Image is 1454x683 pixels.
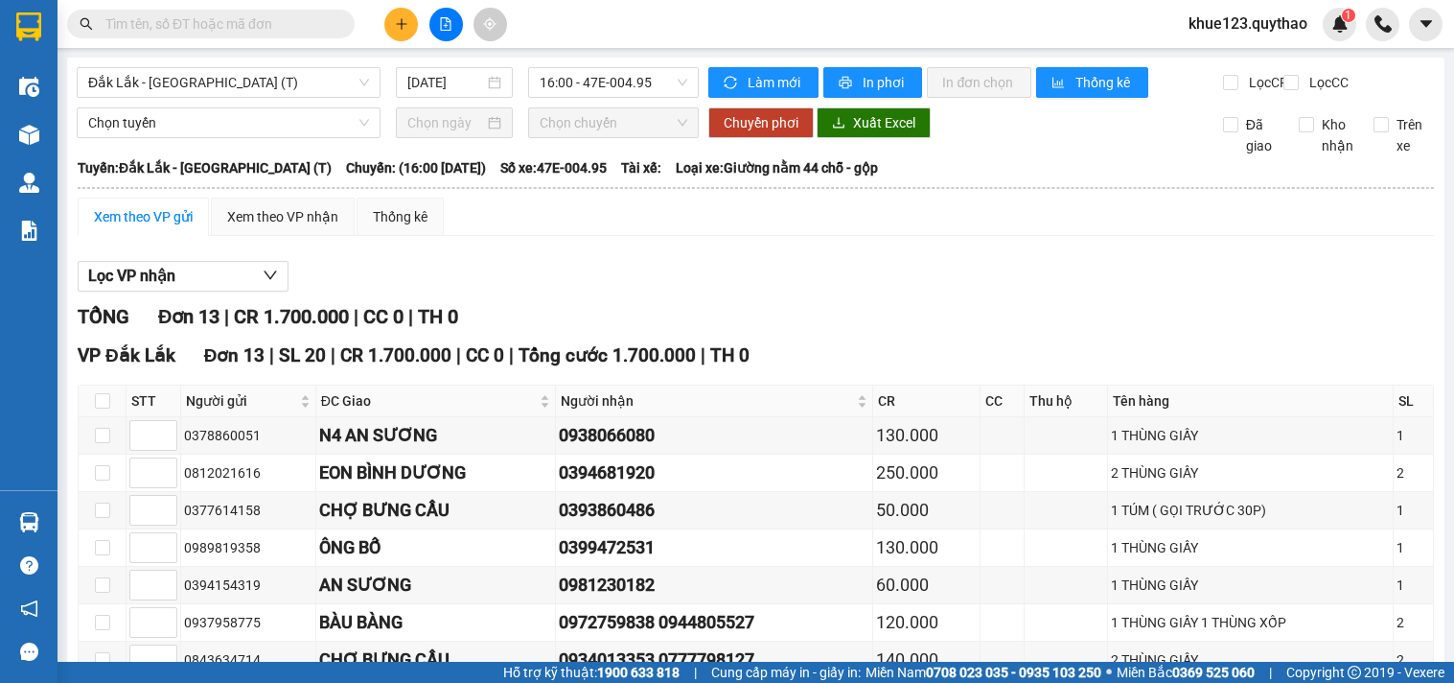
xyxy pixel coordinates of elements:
[876,459,978,486] div: 250.000
[1342,9,1355,22] sup: 1
[561,390,852,412] span: Người nhận
[708,67,819,98] button: syncLàm mới
[346,157,486,178] span: Chuyến: (16:00 [DATE])
[865,662,1101,683] span: Miền Nam
[319,459,552,486] div: EON BÌNH DƯƠNG
[204,344,265,366] span: Đơn 13
[876,497,978,524] div: 50.000
[184,649,312,671] div: 0843634714
[88,108,369,137] span: Chọn tuyến
[321,390,536,412] span: ĐC Giao
[279,344,326,366] span: SL 20
[456,344,461,366] span: |
[78,261,288,292] button: Lọc VP nhận
[269,344,274,366] span: |
[559,422,868,449] div: 0938066080
[1389,114,1435,156] span: Trên xe
[340,344,451,366] span: CR 1.700.000
[981,386,1024,417] th: CC
[1075,72,1133,93] span: Thống kê
[224,305,229,328] span: |
[466,344,504,366] span: CC 0
[331,344,335,366] span: |
[876,422,978,449] div: 130.000
[78,344,175,366] span: VP Đắk Lắk
[19,512,39,532] img: warehouse-icon
[16,12,41,41] img: logo-vxr
[1409,8,1442,41] button: caret-down
[429,8,463,41] button: file-add
[559,572,868,599] div: 0981230182
[19,173,39,193] img: warehouse-icon
[319,534,552,561] div: ÔNG BỐ
[1394,386,1434,417] th: SL
[710,344,750,366] span: TH 0
[1331,15,1349,33] img: icon-new-feature
[876,647,978,673] div: 140.000
[853,112,915,133] span: Xuất Excel
[1396,537,1430,558] div: 1
[373,206,427,227] div: Thống kê
[708,107,814,138] button: Chuyển phơi
[559,647,868,673] div: 0934013353 0777798127
[817,107,931,138] button: downloadXuất Excel
[184,575,312,596] div: 0394154319
[540,108,687,137] span: Chọn chuyến
[184,537,312,558] div: 0989819358
[503,662,680,683] span: Hỗ trợ kỹ thuật:
[1106,669,1112,676] span: ⚪️
[78,160,332,176] b: Tuyến: Đắk Lắk - [GEOGRAPHIC_DATA] (T)
[354,305,358,328] span: |
[483,17,496,31] span: aim
[1396,462,1430,483] div: 2
[1051,76,1068,91] span: bar-chart
[597,665,680,680] strong: 1900 633 818
[1241,72,1291,93] span: Lọc CR
[1117,662,1255,683] span: Miền Bắc
[1314,114,1361,156] span: Kho nhận
[1111,612,1389,633] div: 1 THÙNG GIẤY 1 THÙNG XỐP
[1418,15,1435,33] span: caret-down
[319,422,552,449] div: N4 AN SƯƠNG
[1111,425,1389,446] div: 1 THÙNG GIẤY
[80,17,93,31] span: search
[500,157,607,178] span: Số xe: 47E-004.95
[319,609,552,636] div: BÀU BÀNG
[319,647,552,673] div: CHỢ BƯNG CẦU
[363,305,404,328] span: CC 0
[1036,67,1148,98] button: bar-chartThống kê
[127,386,181,417] th: STT
[1111,537,1389,558] div: 1 THÙNG GIẤY
[395,17,408,31] span: plus
[1374,15,1392,33] img: phone-icon
[184,612,312,633] div: 0937958775
[873,386,981,417] th: CR
[184,425,312,446] div: 0378860051
[20,556,38,575] span: question-circle
[1269,662,1272,683] span: |
[158,305,219,328] span: Đơn 13
[724,76,740,91] span: sync
[227,206,338,227] div: Xem theo VP nhận
[1173,12,1323,35] span: khue123.quythao
[559,459,868,486] div: 0394681920
[418,305,458,328] span: TH 0
[540,68,687,97] span: 16:00 - 47E-004.95
[407,72,485,93] input: 14/09/2025
[823,67,922,98] button: printerIn phơi
[105,13,332,35] input: Tìm tên, số ĐT hoặc mã đơn
[20,643,38,661] span: message
[839,76,855,91] span: printer
[1111,649,1389,671] div: 2 THÙNG GIẤY
[748,72,803,93] span: Làm mới
[184,462,312,483] div: 0812021616
[184,500,312,521] div: 0377614158
[519,344,696,366] span: Tổng cước 1.700.000
[1302,72,1351,93] span: Lọc CC
[832,116,845,131] span: download
[88,68,369,97] span: Đắk Lắk - Sài Gòn (T)
[1111,500,1389,521] div: 1 TÚM ( GỌI TRƯỚC 30P)
[1108,386,1393,417] th: Tên hàng
[1396,425,1430,446] div: 1
[621,157,661,178] span: Tài xế:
